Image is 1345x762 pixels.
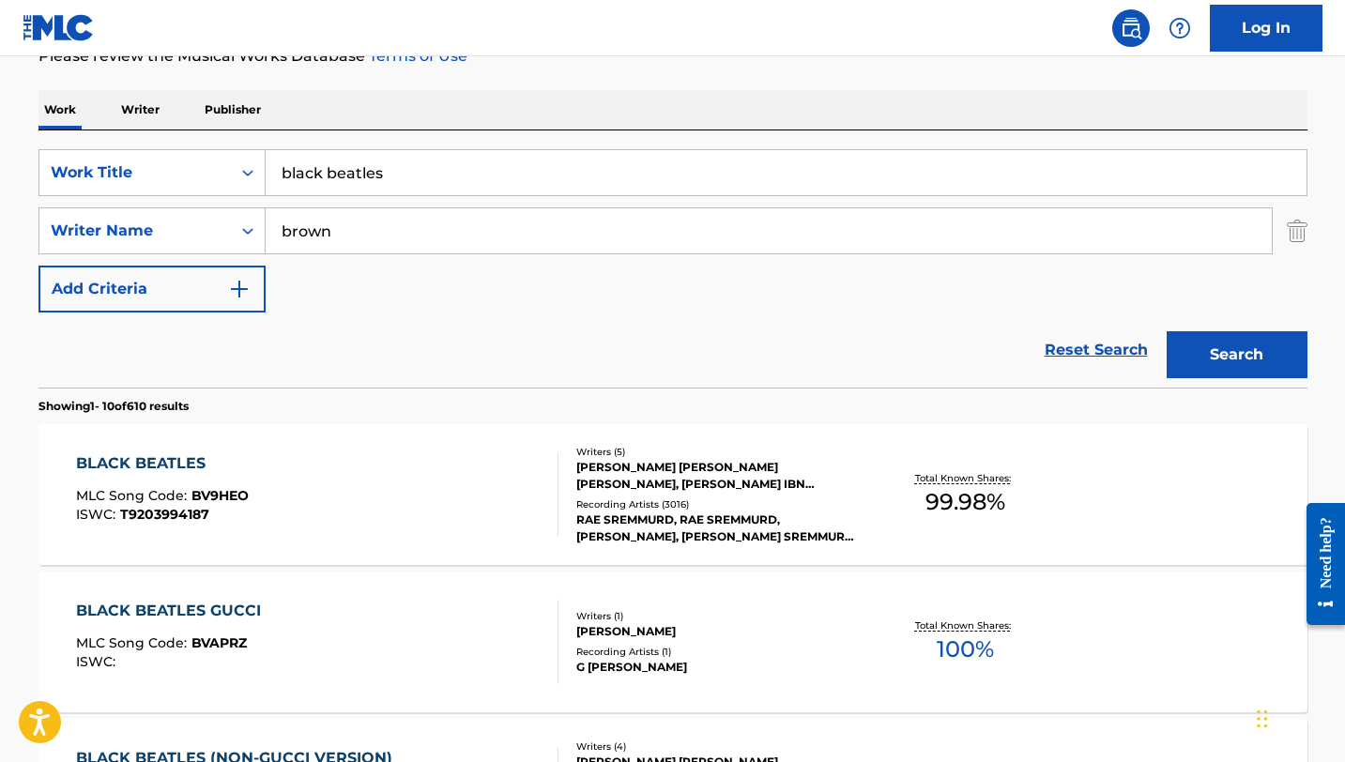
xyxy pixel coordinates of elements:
[115,90,165,130] p: Writer
[1161,9,1199,47] div: Help
[76,600,270,622] div: BLACK BEATLES GUCCI
[576,623,860,640] div: [PERSON_NAME]
[23,14,95,41] img: MLC Logo
[76,653,120,670] span: ISWC :
[915,471,1016,485] p: Total Known Shares:
[228,278,251,300] img: 9d2ae6d4665cec9f34b9.svg
[576,739,860,754] div: Writers ( 4 )
[76,506,120,523] span: ISWC :
[576,645,860,659] div: Recording Artists ( 1 )
[576,659,860,676] div: G [PERSON_NAME]
[38,149,1307,388] form: Search Form
[191,634,247,651] span: BVAPRZ
[199,90,267,130] p: Publisher
[38,90,82,130] p: Work
[1169,17,1191,39] img: help
[51,220,220,242] div: Writer Name
[1120,17,1142,39] img: search
[1167,331,1307,378] button: Search
[76,487,191,504] span: MLC Song Code :
[576,445,860,459] div: Writers ( 5 )
[1035,329,1157,371] a: Reset Search
[76,634,191,651] span: MLC Song Code :
[38,266,266,312] button: Add Criteria
[576,511,860,545] div: RAE SREMMURD, RAE SREMMURD,[PERSON_NAME], [PERSON_NAME] SREMMURD,[PERSON_NAME], [PERSON_NAME] SRE...
[51,161,220,184] div: Work Title
[1251,672,1345,762] iframe: Chat Widget
[38,571,1307,712] a: BLACK BEATLES GUCCIMLC Song Code:BVAPRZISWC:Writers (1)[PERSON_NAME]Recording Artists (1)G [PERSO...
[38,398,189,415] p: Showing 1 - 10 of 610 results
[1210,5,1322,52] a: Log In
[76,452,249,475] div: BLACK BEATLES
[38,424,1307,565] a: BLACK BEATLESMLC Song Code:BV9HEOISWC:T9203994187Writers (5)[PERSON_NAME] [PERSON_NAME] [PERSON_N...
[915,618,1016,632] p: Total Known Shares:
[1287,207,1307,254] img: Delete Criterion
[1292,488,1345,639] iframe: Resource Center
[925,485,1005,519] span: 99.98 %
[1112,9,1150,47] a: Public Search
[1257,691,1268,747] div: Drag
[576,609,860,623] div: Writers ( 1 )
[937,632,994,666] span: 100 %
[576,497,860,511] div: Recording Artists ( 3016 )
[576,459,860,493] div: [PERSON_NAME] [PERSON_NAME] [PERSON_NAME], [PERSON_NAME] IBN SHAMAN [PERSON_NAME] IBEN [PERSON_NAME]
[120,506,209,523] span: T9203994187
[38,45,1307,68] p: Please review the Musical Works Database
[191,487,249,504] span: BV9HEO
